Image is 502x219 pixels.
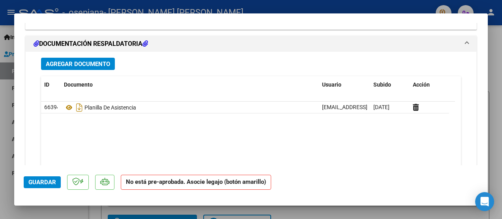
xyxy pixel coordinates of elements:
span: Acción [413,81,430,88]
span: Subido [373,81,391,88]
strong: No está pre-aprobada. Asocie legajo (botón amarillo) [121,175,271,190]
div: DOCUMENTACIÓN RESPALDATORIA [26,52,476,213]
span: Usuario [322,81,341,88]
div: Open Intercom Messenger [475,192,494,211]
span: Planilla De Asistencia [64,104,136,111]
mat-expansion-panel-header: DOCUMENTACIÓN RESPALDATORIA [26,36,476,52]
span: [DATE] [373,104,390,110]
span: 66394 [44,104,60,110]
span: [EMAIL_ADDRESS][DOMAIN_NAME] - [PERSON_NAME] [322,104,456,110]
datatable-header-cell: Documento [61,76,319,93]
datatable-header-cell: Subido [370,76,410,93]
datatable-header-cell: Usuario [319,76,370,93]
i: Descargar documento [74,101,84,114]
span: Agregar Documento [46,60,110,68]
button: Agregar Documento [41,58,115,70]
datatable-header-cell: ID [41,76,61,93]
span: Guardar [28,179,56,186]
span: ID [44,81,49,88]
datatable-header-cell: Acción [410,76,449,93]
h1: DOCUMENTACIÓN RESPALDATORIA [34,39,148,49]
span: Documento [64,81,93,88]
button: Guardar [24,176,61,188]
